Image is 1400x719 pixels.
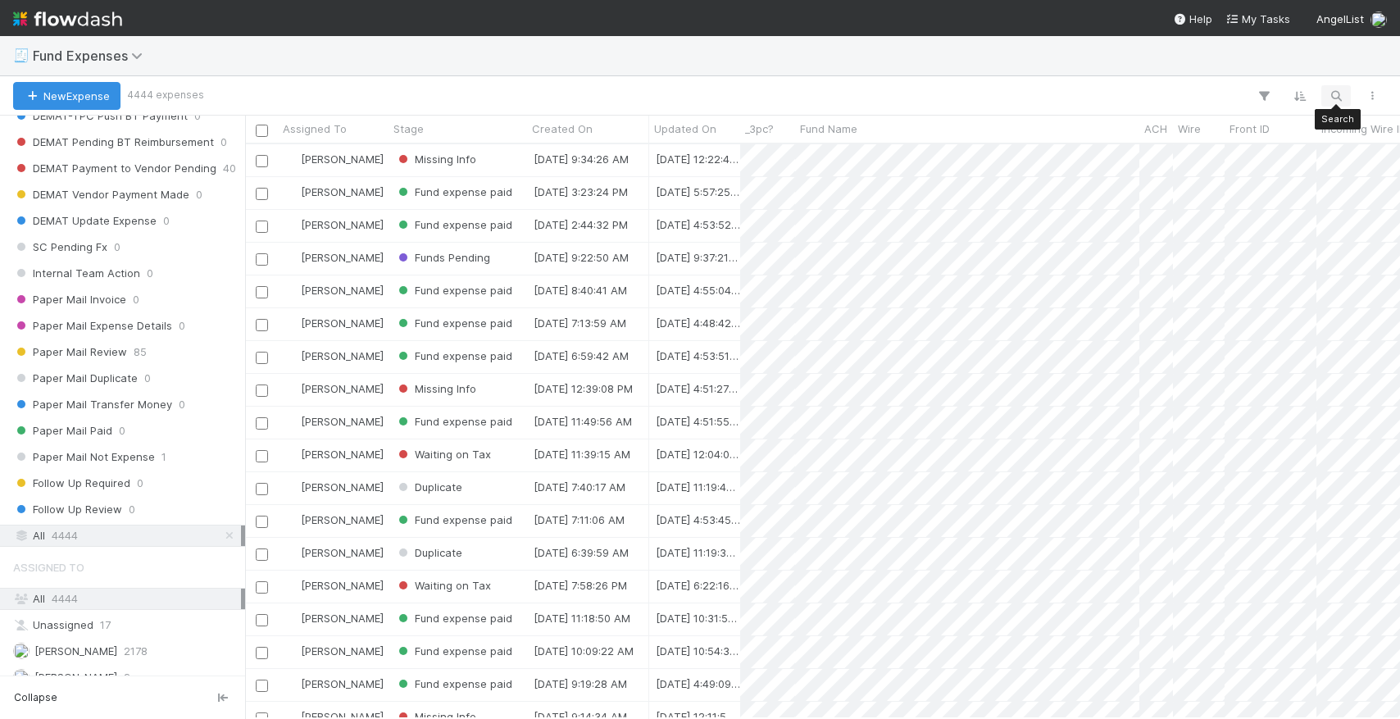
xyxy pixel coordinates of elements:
[395,282,512,298] div: Fund expense paid
[301,349,384,362] span: [PERSON_NAME]
[654,121,716,137] span: Updated On
[285,612,298,625] img: avatar_93b89fca-d03a-423a-b274-3dd03f0a621f.png
[1225,12,1290,25] span: My Tasks
[285,382,298,395] img: avatar_abca0ba5-4208-44dd-8897-90682736f166.png
[13,499,122,520] span: Follow Up Review
[395,284,512,297] span: Fund expense paid
[285,677,298,690] img: avatar_abca0ba5-4208-44dd-8897-90682736f166.png
[534,282,627,298] div: [DATE] 8:40:41 AM
[256,253,268,266] input: Toggle Row Selected
[301,415,384,428] span: [PERSON_NAME]
[256,188,268,200] input: Toggle Row Selected
[256,680,268,692] input: Toggle Row Selected
[656,446,740,462] div: [DATE] 12:04:06 PM
[100,615,111,635] span: 17
[395,348,512,364] div: Fund expense paid
[134,342,147,362] span: 85
[13,184,189,205] span: DEMAT Vendor Payment Made
[13,48,30,62] span: 🧾
[301,612,384,625] span: [PERSON_NAME]
[129,499,135,520] span: 0
[13,589,241,609] div: All
[656,512,740,528] div: [DATE] 4:53:45 PM
[1144,121,1167,137] span: ACH
[301,382,384,395] span: [PERSON_NAME]
[285,316,298,330] img: avatar_93b89fca-d03a-423a-b274-3dd03f0a621f.png
[395,415,512,428] span: Fund expense paid
[256,581,268,594] input: Toggle Row Selected
[284,479,384,495] div: [PERSON_NAME]
[534,676,627,692] div: [DATE] 9:19:28 AM
[395,546,462,559] span: Duplicate
[13,394,172,415] span: Paper Mail Transfer Money
[13,5,122,33] img: logo-inverted-e16ddd16eac7371096b0.svg
[284,151,384,167] div: [PERSON_NAME]
[285,579,298,592] img: avatar_abca0ba5-4208-44dd-8897-90682736f166.png
[256,385,268,397] input: Toggle Row Selected
[656,282,740,298] div: [DATE] 4:55:04 PM
[52,592,78,605] span: 4444
[256,319,268,331] input: Toggle Row Selected
[284,643,384,659] div: [PERSON_NAME]
[534,643,634,659] div: [DATE] 10:09:22 AM
[656,348,740,364] div: [DATE] 4:53:51 PM
[285,349,298,362] img: avatar_93b89fca-d03a-423a-b274-3dd03f0a621f.png
[14,690,57,705] span: Collapse
[534,413,632,430] div: [DATE] 11:49:56 AM
[301,513,384,526] span: [PERSON_NAME]
[285,513,298,526] img: avatar_abca0ba5-4208-44dd-8897-90682736f166.png
[1230,121,1270,137] span: Front ID
[656,610,740,626] div: [DATE] 10:31:58 AM
[532,121,593,137] span: Created On
[534,315,626,331] div: [DATE] 7:13:59 AM
[13,342,127,362] span: Paper Mail Review
[52,526,78,546] span: 4444
[656,151,740,167] div: [DATE] 12:22:48 PM
[395,612,512,625] span: Fund expense paid
[656,676,740,692] div: [DATE] 4:49:09 PM
[395,480,462,494] span: Duplicate
[256,614,268,626] input: Toggle Row Selected
[395,316,512,330] span: Fund expense paid
[534,216,628,233] div: [DATE] 2:44:32 PM
[179,394,185,415] span: 0
[256,516,268,528] input: Toggle Row Selected
[220,132,227,152] span: 0
[1225,11,1290,27] a: My Tasks
[13,82,120,110] button: NewExpense
[256,221,268,233] input: Toggle Row Selected
[163,211,170,231] span: 0
[395,448,491,461] span: Waiting on Tax
[161,447,166,467] span: 1
[13,669,30,685] img: avatar_dbacaa61-7a5b-4cd3-8dce-10af25fe9829.png
[534,446,630,462] div: [DATE] 11:39:15 AM
[301,152,384,166] span: [PERSON_NAME]
[133,289,139,310] span: 0
[13,316,172,336] span: Paper Mail Expense Details
[194,106,201,126] span: 0
[256,450,268,462] input: Toggle Row Selected
[285,218,298,231] img: avatar_93b89fca-d03a-423a-b274-3dd03f0a621f.png
[13,447,155,467] span: Paper Mail Not Expense
[285,448,298,461] img: avatar_93b89fca-d03a-423a-b274-3dd03f0a621f.png
[301,644,384,658] span: [PERSON_NAME]
[284,216,384,233] div: [PERSON_NAME]
[13,526,241,546] div: All
[656,577,740,594] div: [DATE] 6:22:16 AM
[395,380,476,397] div: Missing Info
[534,249,629,266] div: [DATE] 9:22:50 AM
[395,644,512,658] span: Fund expense paid
[534,577,627,594] div: [DATE] 7:58:26 PM
[395,349,512,362] span: Fund expense paid
[284,282,384,298] div: [PERSON_NAME]
[656,315,740,331] div: [DATE] 4:48:42 PM
[124,641,148,662] span: 2178
[301,284,384,297] span: [PERSON_NAME]
[256,647,268,659] input: Toggle Row Selected
[395,251,490,264] span: Funds Pending
[34,644,117,658] span: [PERSON_NAME]
[395,152,476,166] span: Missing Info
[284,184,384,200] div: [PERSON_NAME]
[301,677,384,690] span: [PERSON_NAME]
[13,132,214,152] span: DEMAT Pending BT Reimbursement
